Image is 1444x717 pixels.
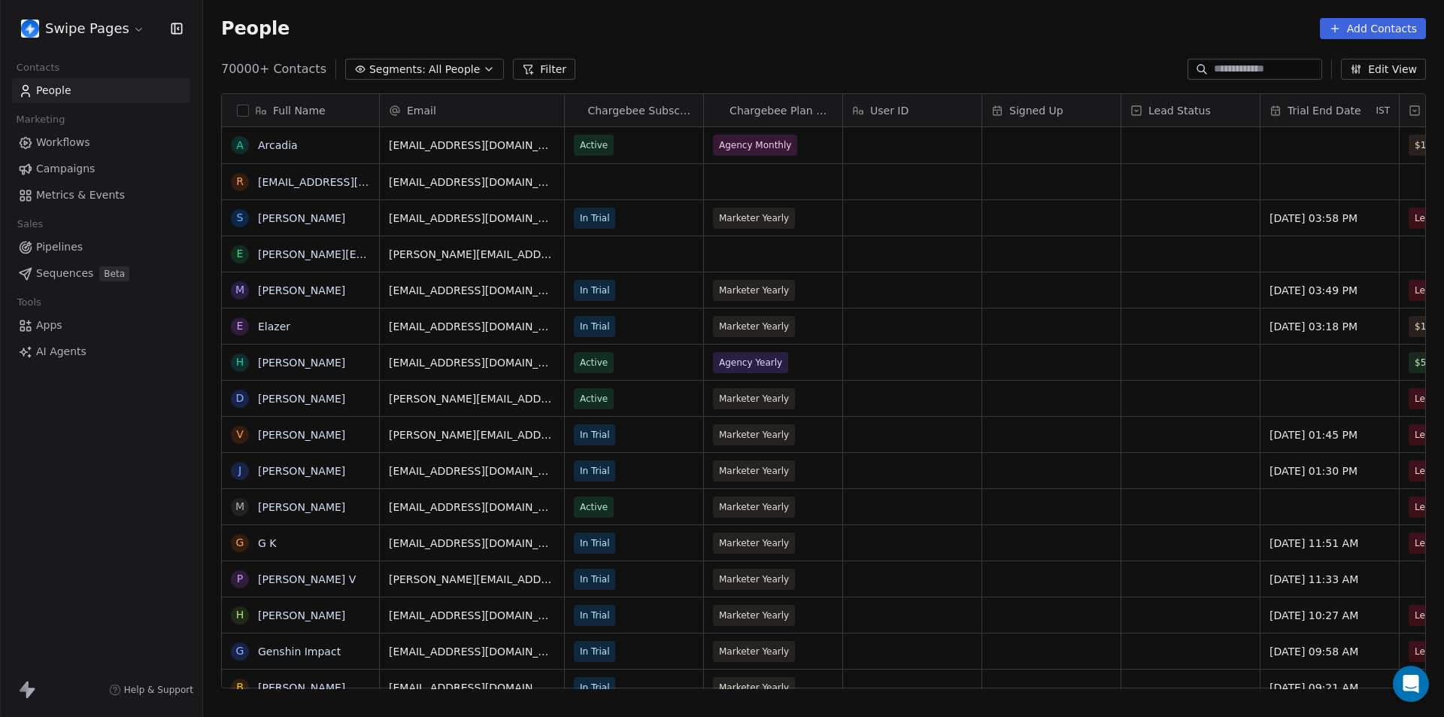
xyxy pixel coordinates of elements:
span: [DATE] 03:58 PM [1270,211,1390,226]
span: Marketer Yearly [719,572,789,587]
span: Lead Status [1148,103,1211,118]
span: Agency Yearly [719,355,782,370]
span: Chargebee Plan Name [730,103,833,118]
div: Trial End DateIST [1260,94,1399,126]
span: In Trial [580,536,609,551]
span: User ID [870,103,909,118]
span: [PERSON_NAME][EMAIL_ADDRESS][DOMAIN_NAME] [389,427,555,442]
span: Email [407,103,436,118]
div: D [236,390,244,406]
span: [DATE] 09:21 AM [1270,680,1390,695]
div: ChargebeeChargebee Plan Name [704,94,842,126]
a: Pipelines [12,235,190,260]
span: Campaigns [36,161,95,177]
span: Active [580,500,608,515]
span: [EMAIL_ADDRESS][DOMAIN_NAME] [389,175,555,190]
span: 70000+ Contacts [221,60,326,78]
span: Metrics & Events [36,187,125,203]
div: Lead Status [1121,94,1260,126]
span: Active [580,138,608,153]
span: [PERSON_NAME][EMAIL_ADDRESS][DOMAIN_NAME] [389,391,555,406]
button: Filter [513,59,575,80]
div: User ID [843,94,981,126]
img: user_01J93QE9VH11XXZQZDP4TWZEES.jpg [21,20,39,38]
div: Email [380,94,564,126]
span: In Trial [580,319,609,334]
span: In Trial [580,644,609,659]
div: H [236,607,244,623]
span: Active [580,355,608,370]
span: Marketer Yearly [719,536,789,551]
span: [EMAIL_ADDRESS][DOMAIN_NAME] [389,536,555,551]
span: [EMAIL_ADDRESS][DOMAIN_NAME] [389,211,555,226]
span: Marketer Yearly [719,680,789,695]
a: [PERSON_NAME] [258,682,345,694]
span: Marketer Yearly [719,500,789,515]
div: E [237,318,244,334]
span: Marketer Yearly [719,608,789,623]
a: [PERSON_NAME] [258,429,345,441]
span: Full Name [273,103,326,118]
a: [PERSON_NAME] [258,212,345,224]
a: Workflows [12,130,190,155]
span: Segments: [369,62,426,77]
a: Arcadia [258,139,298,151]
div: M [235,499,244,515]
a: [PERSON_NAME] [258,465,345,477]
span: In Trial [580,608,609,623]
span: Help & Support [124,684,193,696]
a: [PERSON_NAME] [258,609,345,621]
span: Marketer Yearly [719,211,789,226]
div: G [236,643,244,659]
div: A [236,138,244,153]
div: m [235,282,244,298]
span: Marketer Yearly [719,644,789,659]
span: Agency Monthly [719,138,791,153]
a: SequencesBeta [12,261,190,286]
span: Tools [11,291,47,314]
div: J [238,463,241,479]
span: People [36,83,71,99]
button: Swipe Pages [18,16,148,41]
span: Chargebee Subscription Status [587,103,694,118]
a: Genshin Impact [258,646,341,658]
span: Marketing [10,108,71,131]
div: r [236,174,244,190]
span: Apps [36,317,62,333]
a: People [12,78,190,103]
span: [EMAIL_ADDRESS][DOMAIN_NAME] [389,283,555,298]
span: In Trial [580,283,609,298]
span: In Trial [580,427,609,442]
span: Signed Up [1009,103,1063,118]
span: [DATE] 11:51 AM [1270,536,1390,551]
div: v [236,427,244,442]
span: Beta [99,266,129,281]
a: G K [258,537,276,549]
a: [EMAIL_ADDRESS][DOMAIN_NAME] [258,176,442,188]
button: Add Contacts [1320,18,1426,39]
div: P [237,571,243,587]
span: Sequences [36,266,93,281]
span: In Trial [580,680,609,695]
span: Marketer Yearly [719,463,789,479]
span: [DATE] 09:58 AM [1270,644,1390,659]
span: [DATE] 10:27 AM [1270,608,1390,623]
span: In Trial [580,572,609,587]
a: Elazer [258,321,290,333]
span: People [221,17,290,40]
span: Active [580,391,608,406]
span: Trial End Date [1288,103,1361,118]
span: [EMAIL_ADDRESS][DOMAIN_NAME] [389,500,555,515]
div: Full Name [222,94,379,126]
span: [EMAIL_ADDRESS][DOMAIN_NAME] [389,138,555,153]
span: Workflows [36,135,90,150]
span: [PERSON_NAME][EMAIL_ADDRESS][DOMAIN_NAME] [389,247,555,262]
a: Help & Support [109,684,193,696]
a: [PERSON_NAME] [258,357,345,369]
a: Metrics & Events [12,183,190,208]
span: [EMAIL_ADDRESS][DOMAIN_NAME] [389,644,555,659]
span: Sales [11,213,50,235]
div: G [236,535,244,551]
a: AI Agents [12,339,190,364]
span: [EMAIL_ADDRESS][DOMAIN_NAME] [389,608,555,623]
